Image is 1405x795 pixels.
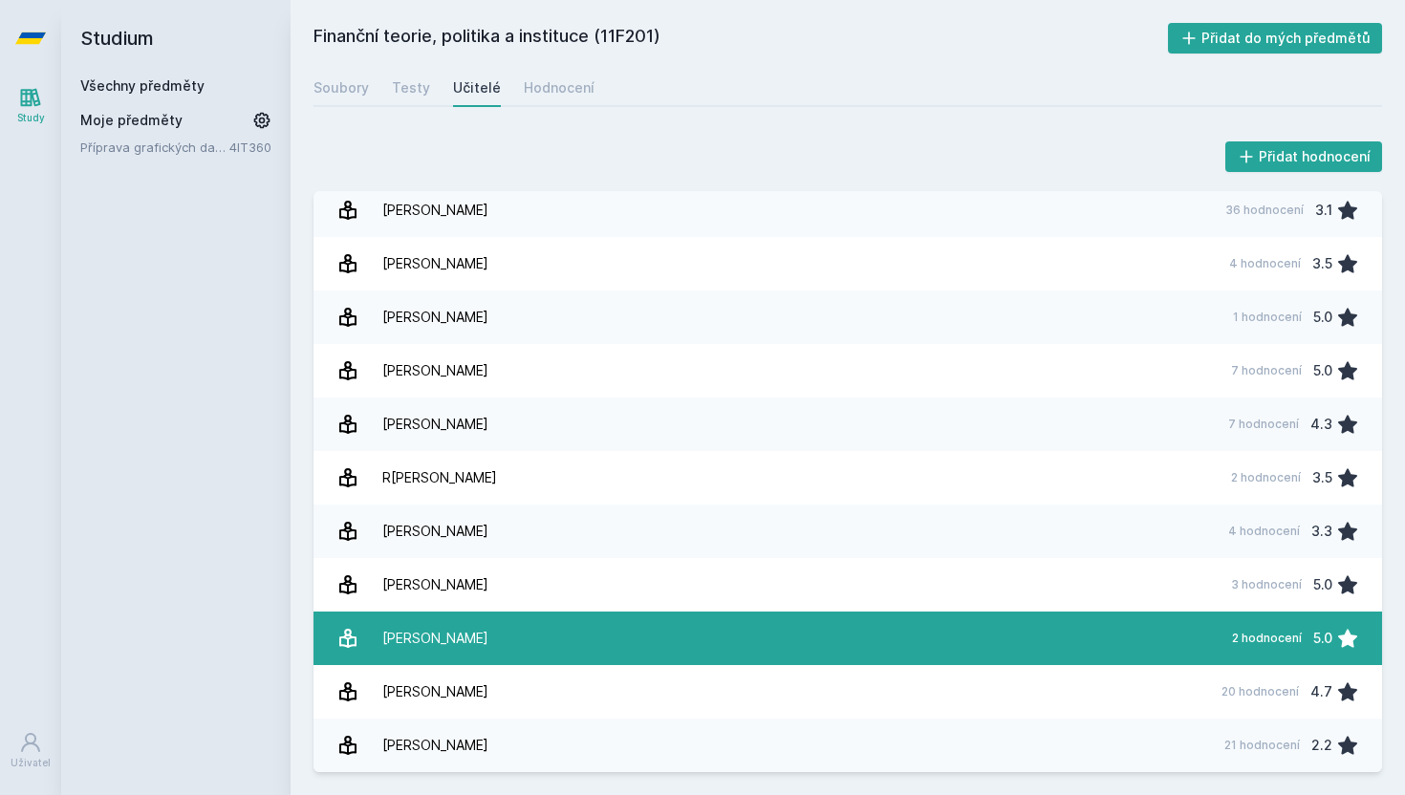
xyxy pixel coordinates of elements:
[1311,512,1332,550] div: 3.3
[313,23,1168,54] h2: Finanční teorie, politika a instituce (11F201)
[1313,298,1332,336] div: 5.0
[80,138,229,157] a: Příprava grafických dat pro aplikace IS
[313,344,1382,397] a: [PERSON_NAME] 7 hodnocení 5.0
[524,78,594,97] div: Hodnocení
[1231,470,1301,485] div: 2 hodnocení
[1313,566,1332,604] div: 5.0
[229,140,271,155] a: 4IT360
[313,665,1382,719] a: [PERSON_NAME] 20 hodnocení 4.7
[1313,352,1332,390] div: 5.0
[1231,363,1302,378] div: 7 hodnocení
[1228,524,1300,539] div: 4 hodnocení
[382,512,488,550] div: [PERSON_NAME]
[1232,631,1302,646] div: 2 hodnocení
[382,298,488,336] div: [PERSON_NAME]
[1310,673,1332,711] div: 4.7
[1312,245,1332,283] div: 3.5
[17,111,45,125] div: Study
[382,726,488,764] div: [PERSON_NAME]
[313,451,1382,505] a: R[PERSON_NAME] 2 hodnocení 3.5
[1168,23,1383,54] button: Přidat do mých předmětů
[4,721,57,780] a: Uživatel
[11,756,51,770] div: Uživatel
[313,183,1382,237] a: [PERSON_NAME] 36 hodnocení 3.1
[1233,310,1302,325] div: 1 hodnocení
[313,78,369,97] div: Soubory
[382,245,488,283] div: [PERSON_NAME]
[1225,141,1383,172] button: Přidat hodnocení
[382,566,488,604] div: [PERSON_NAME]
[382,352,488,390] div: [PERSON_NAME]
[1224,738,1300,753] div: 21 hodnocení
[80,111,183,130] span: Moje předměty
[453,78,501,97] div: Učitelé
[313,558,1382,612] a: [PERSON_NAME] 3 hodnocení 5.0
[392,69,430,107] a: Testy
[1313,619,1332,657] div: 5.0
[313,505,1382,558] a: [PERSON_NAME] 4 hodnocení 3.3
[1225,203,1304,218] div: 36 hodnocení
[80,77,205,94] a: Všechny předměty
[382,191,488,229] div: [PERSON_NAME]
[313,719,1382,772] a: [PERSON_NAME] 21 hodnocení 2.2
[392,78,430,97] div: Testy
[1229,256,1301,271] div: 4 hodnocení
[524,69,594,107] a: Hodnocení
[4,76,57,135] a: Study
[313,69,369,107] a: Soubory
[382,405,488,443] div: [PERSON_NAME]
[382,459,497,497] div: R[PERSON_NAME]
[1310,405,1332,443] div: 4.3
[382,619,488,657] div: [PERSON_NAME]
[313,397,1382,451] a: [PERSON_NAME] 7 hodnocení 4.3
[1311,726,1332,764] div: 2.2
[1231,577,1302,592] div: 3 hodnocení
[313,290,1382,344] a: [PERSON_NAME] 1 hodnocení 5.0
[453,69,501,107] a: Učitelé
[313,237,1382,290] a: [PERSON_NAME] 4 hodnocení 3.5
[313,612,1382,665] a: [PERSON_NAME] 2 hodnocení 5.0
[1315,191,1332,229] div: 3.1
[1228,417,1299,432] div: 7 hodnocení
[382,673,488,711] div: [PERSON_NAME]
[1221,684,1299,699] div: 20 hodnocení
[1312,459,1332,497] div: 3.5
